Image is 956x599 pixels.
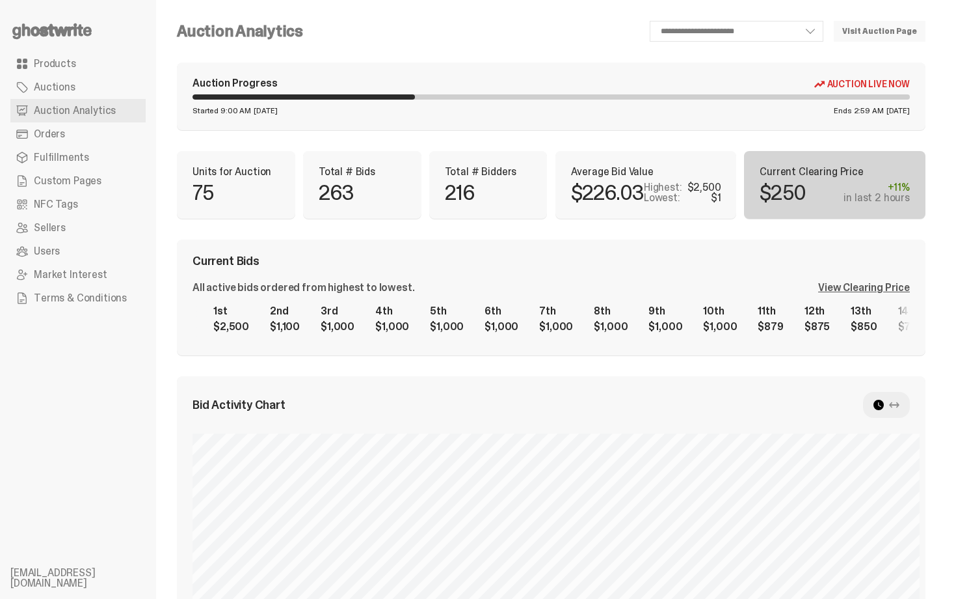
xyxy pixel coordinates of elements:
[34,199,78,210] span: NFC Tags
[321,322,354,332] div: $1,000
[34,129,65,139] span: Orders
[193,107,251,115] span: Started 9:00 AM
[34,270,107,280] span: Market Interest
[703,306,737,316] div: 10th
[594,306,628,316] div: 8th
[804,306,830,316] div: 12th
[270,322,300,332] div: $1,100
[834,107,884,115] span: Ends 2:59 AM
[34,176,101,186] span: Custom Pages
[10,99,146,122] a: Auction Analytics
[375,322,409,332] div: $1,000
[319,167,406,177] p: Total # Bids
[711,193,721,203] div: $1
[10,122,146,146] a: Orders
[177,23,303,39] h4: Auction Analytics
[375,306,409,316] div: 4th
[758,306,783,316] div: 11th
[843,182,910,193] div: +11%
[193,399,285,411] span: Bid Activity Chart
[485,306,518,316] div: 6th
[270,306,300,316] div: 2nd
[213,322,249,332] div: $2,500
[34,293,127,303] span: Terms & Conditions
[843,193,910,203] div: in last 2 hours
[804,322,830,332] div: $875
[648,306,682,316] div: 9th
[687,182,721,193] div: $2,500
[818,283,910,293] div: View Clearing Price
[34,82,75,92] span: Auctions
[34,223,66,233] span: Sellers
[445,167,532,177] p: Total # Bidders
[430,306,464,316] div: 5th
[834,21,925,42] a: Visit Auction Page
[758,322,783,332] div: $879
[644,182,682,193] p: Highest:
[644,193,680,203] p: Lowest:
[321,306,354,316] div: 3rd
[193,255,259,267] span: Current Bids
[193,167,280,177] p: Units for Auction
[445,182,475,203] p: 216
[886,107,910,115] span: [DATE]
[539,322,573,332] div: $1,000
[703,322,737,332] div: $1,000
[10,568,166,589] li: [EMAIL_ADDRESS][DOMAIN_NAME]
[571,167,721,177] p: Average Bid Value
[193,283,414,293] div: All active bids ordered from highest to lowest.
[10,76,146,99] a: Auctions
[10,216,146,240] a: Sellers
[827,79,910,89] span: Auction Live Now
[898,322,924,332] div: $750
[34,152,89,163] span: Fulfillments
[851,306,877,316] div: 13th
[430,322,464,332] div: $1,000
[539,306,573,316] div: 7th
[34,105,116,116] span: Auction Analytics
[10,52,146,76] a: Products
[193,78,277,89] div: Auction Progress
[34,59,76,69] span: Products
[213,306,249,316] div: 1st
[571,182,644,203] p: $226.03
[594,322,628,332] div: $1,000
[193,182,213,203] p: 75
[851,322,877,332] div: $850
[760,167,910,177] p: Current Clearing Price
[319,182,354,203] p: 263
[34,246,60,257] span: Users
[254,107,277,115] span: [DATE]
[648,322,682,332] div: $1,000
[10,263,146,286] a: Market Interest
[10,169,146,193] a: Custom Pages
[485,322,518,332] div: $1,000
[10,193,146,216] a: NFC Tags
[898,306,924,316] div: 14th
[760,182,806,203] p: $250
[10,146,146,169] a: Fulfillments
[10,240,146,263] a: Users
[10,286,146,310] a: Terms & Conditions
